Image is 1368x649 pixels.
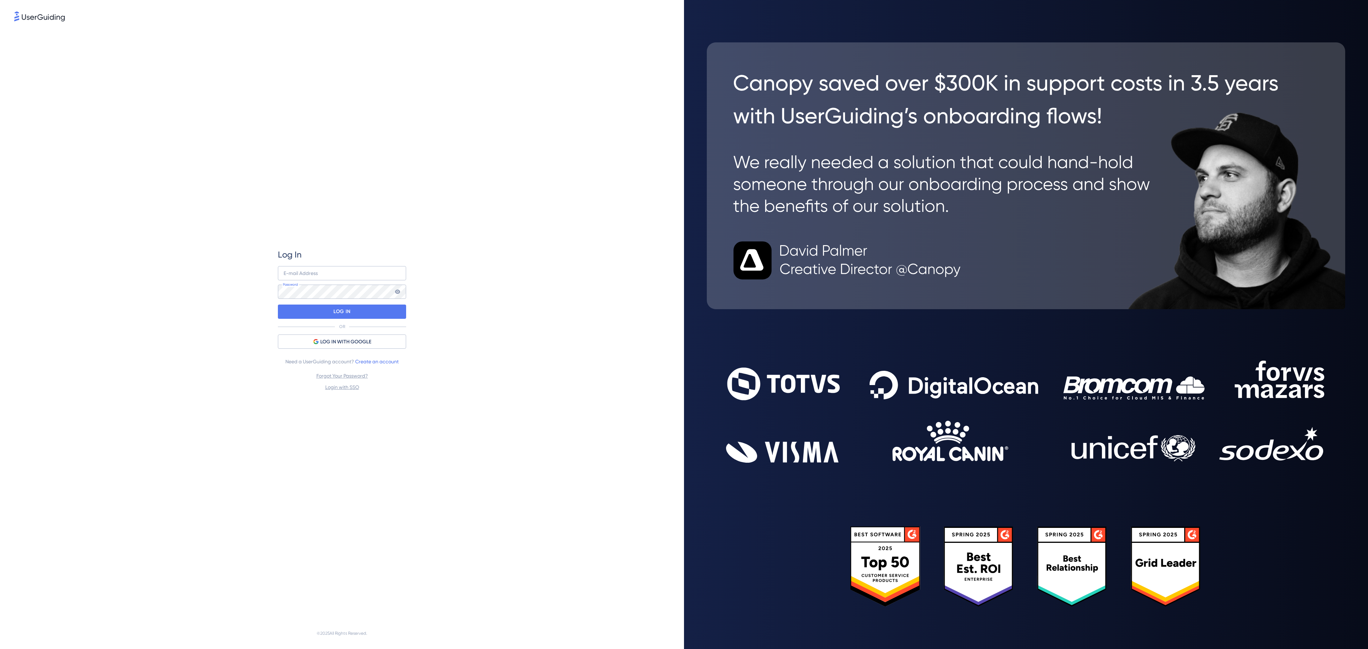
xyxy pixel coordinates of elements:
[320,338,371,346] span: LOG IN WITH GOOGLE
[278,249,302,260] span: Log In
[707,42,1345,309] img: 26c0aa7c25a843aed4baddd2b5e0fa68.svg
[278,266,406,280] input: example@company.com
[325,384,359,390] a: Login with SSO
[339,324,345,329] p: OR
[316,373,368,379] a: Forgot Your Password?
[355,359,399,364] a: Create an account
[285,357,399,366] span: Need a UserGuiding account?
[726,360,1326,463] img: 9302ce2ac39453076f5bc0f2f2ca889b.svg
[14,11,65,21] img: 8faab4ba6bc7696a72372aa768b0286c.svg
[317,629,367,638] span: © 2025 All Rights Reserved.
[333,306,350,317] p: LOG IN
[850,526,1202,607] img: 25303e33045975176eb484905ab012ff.svg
